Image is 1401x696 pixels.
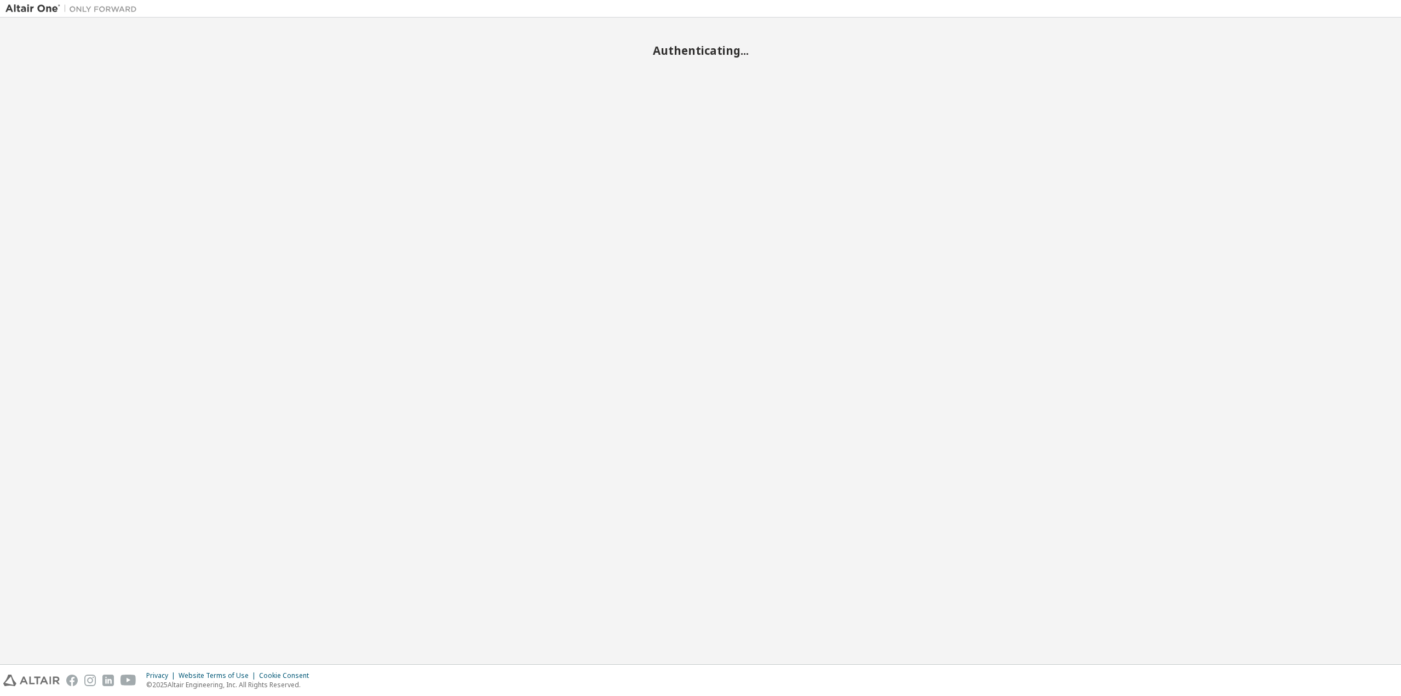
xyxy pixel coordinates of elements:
p: © 2025 Altair Engineering, Inc. All Rights Reserved. [146,680,315,689]
h2: Authenticating... [5,43,1396,58]
img: Altair One [5,3,142,14]
img: facebook.svg [66,675,78,686]
div: Website Terms of Use [179,671,259,680]
div: Privacy [146,671,179,680]
img: altair_logo.svg [3,675,60,686]
img: linkedin.svg [102,675,114,686]
img: youtube.svg [120,675,136,686]
div: Cookie Consent [259,671,315,680]
img: instagram.svg [84,675,96,686]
